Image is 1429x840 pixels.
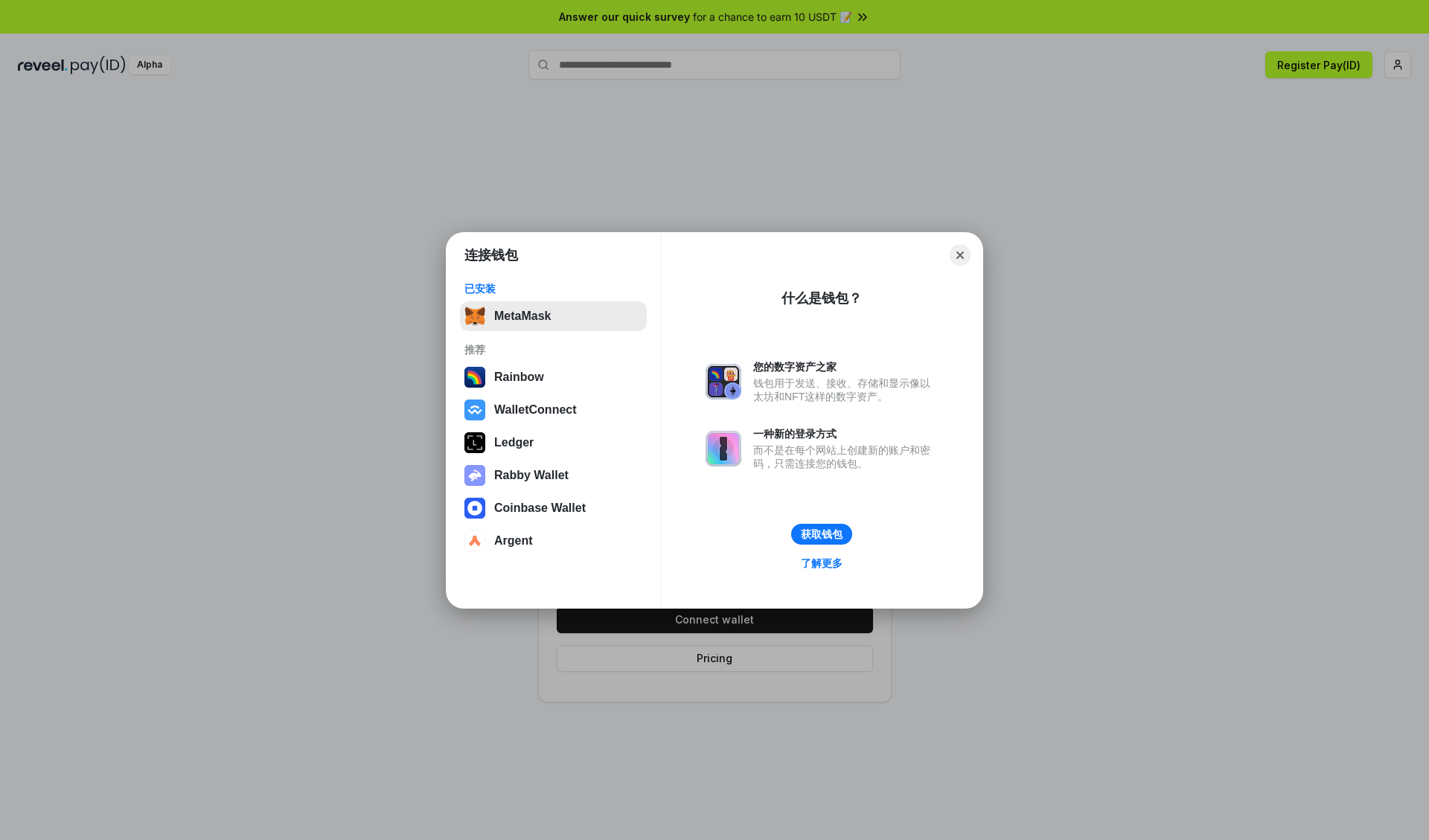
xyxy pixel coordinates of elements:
[460,461,647,490] button: Rabby Wallet
[464,246,518,264] h1: 连接钱包
[464,343,642,356] div: 推荐
[464,306,485,327] img: svg+xml,%3Csvg%20fill%3D%22none%22%20height%3D%2233%22%20viewBox%3D%220%200%2035%2033%22%20width%...
[460,395,647,425] button: WalletConnect
[494,501,586,515] div: Coinbase Wallet
[494,534,533,548] div: Argent
[792,554,851,573] a: 了解更多
[460,526,647,556] button: Argent
[781,289,862,307] div: 什么是钱包？
[706,431,741,467] img: svg+xml,%3Csvg%20xmlns%3D%22http%3A%2F%2Fwww.w3.org%2F2000%2Fsvg%22%20fill%3D%22none%22%20viewBox...
[460,493,647,523] button: Coinbase Wallet
[494,469,569,482] div: Rabby Wallet
[801,557,843,570] div: 了解更多
[494,310,551,323] div: MetaMask
[753,443,938,470] div: 而不是在每个网站上创建新的账户和密码，只需连接您的钱包。
[464,498,485,519] img: svg+xml,%3Csvg%20width%3D%2228%22%20height%3D%2228%22%20viewBox%3D%220%200%2028%2028%22%20fill%3D...
[460,428,647,458] button: Ledger
[460,362,647,392] button: Rainbow
[464,465,485,486] img: svg+xml,%3Csvg%20xmlns%3D%22http%3A%2F%2Fwww.w3.org%2F2000%2Fsvg%22%20fill%3D%22none%22%20viewBox...
[464,530,485,551] img: svg+xml,%3Csvg%20width%3D%2228%22%20height%3D%2228%22%20viewBox%3D%220%200%2028%2028%22%20fill%3D...
[494,371,544,384] div: Rainbow
[464,400,485,420] img: svg+xml,%3Csvg%20width%3D%2228%22%20height%3D%2228%22%20viewBox%3D%220%200%2028%2028%22%20fill%3D...
[460,301,647,331] button: MetaMask
[791,524,852,545] button: 获取钱包
[494,403,577,417] div: WalletConnect
[464,432,485,453] img: svg+xml,%3Csvg%20xmlns%3D%22http%3A%2F%2Fwww.w3.org%2F2000%2Fsvg%22%20width%3D%2228%22%20height%3...
[464,282,642,295] div: 已安装
[494,436,534,449] div: Ledger
[753,360,938,373] div: 您的数字资产之家
[706,364,741,400] img: svg+xml,%3Csvg%20xmlns%3D%22http%3A%2F%2Fwww.w3.org%2F2000%2Fsvg%22%20fill%3D%22none%22%20viewBox...
[464,367,485,388] img: svg+xml,%3Csvg%20width%3D%22120%22%20height%3D%22120%22%20viewBox%3D%220%200%20120%20120%22%20fil...
[753,376,938,403] div: 钱包用于发送、接收、存储和显示像以太坊和NFT这样的数字资产。
[801,528,843,541] div: 获取钱包
[950,245,971,266] button: Close
[753,427,938,440] div: 一种新的登录方式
